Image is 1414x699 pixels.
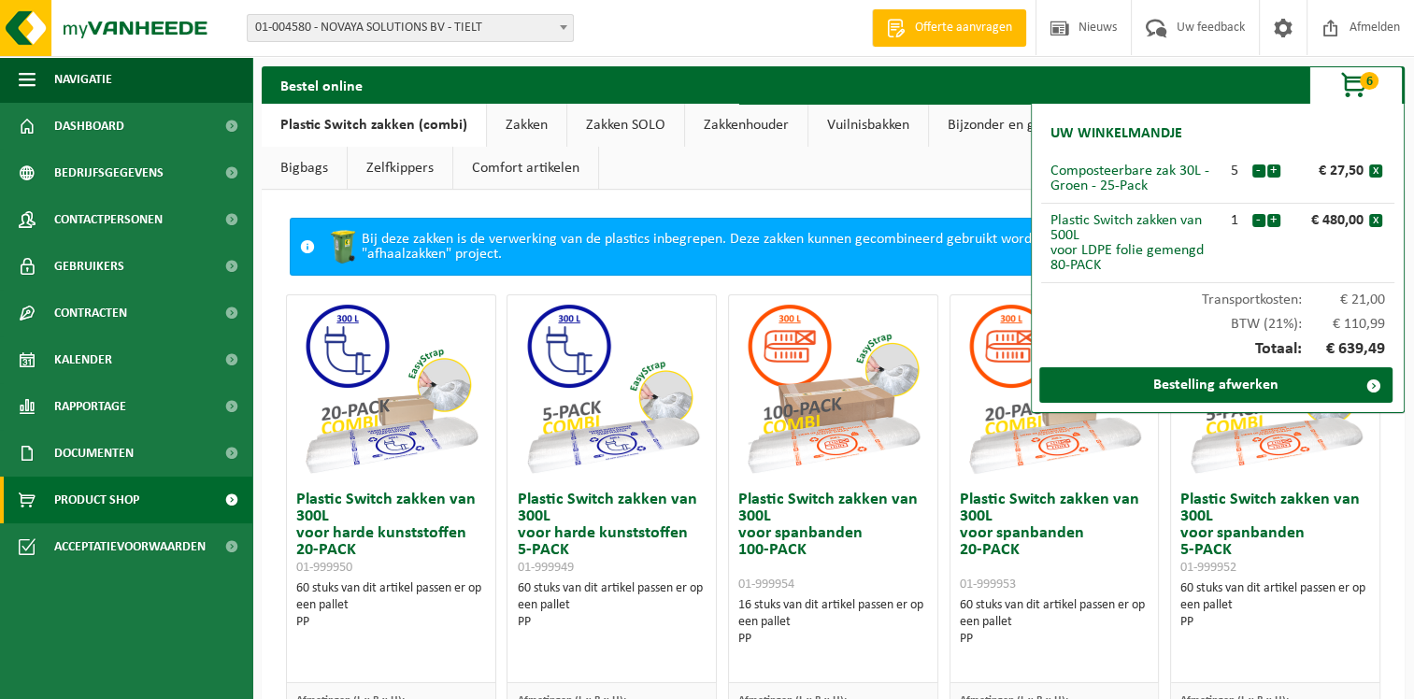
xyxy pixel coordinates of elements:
[54,103,124,150] span: Dashboard
[262,66,381,103] h2: Bestel online
[738,578,794,592] span: 01-999954
[1360,72,1378,90] span: 6
[1302,341,1386,358] span: € 639,49
[1267,214,1280,227] button: +
[685,104,807,147] a: Zakkenhouder
[248,15,573,41] span: 01-004580 - NOVAYA SOLUTIONS BV - TIELT
[54,430,134,477] span: Documenten
[262,104,486,147] a: Plastic Switch zakken (combi)
[517,614,707,631] div: PP
[739,295,926,482] img: 01-999954
[453,147,598,190] a: Comfort artikelen
[324,228,362,265] img: WB-0240-HPE-GN-50.png
[54,243,124,290] span: Gebruikers
[910,19,1017,37] span: Offerte aanvragen
[567,104,684,147] a: Zakken SOLO
[54,56,112,103] span: Navigatie
[961,295,1148,482] img: 01-999953
[1041,332,1394,367] div: Totaal:
[1180,580,1370,631] div: 60 stuks van dit artikel passen er op een pallet
[348,147,452,190] a: Zelfkippers
[54,290,127,336] span: Contracten
[1041,113,1192,154] h2: Uw winkelmandje
[1285,164,1369,178] div: € 27,50
[960,578,1016,592] span: 01-999953
[1302,292,1386,307] span: € 21,00
[517,561,573,575] span: 01-999949
[54,196,163,243] span: Contactpersonen
[517,492,707,576] h3: Plastic Switch zakken van 300L voor harde kunststoffen 5-PACK
[297,295,484,482] img: 01-999950
[247,14,574,42] span: 01-004580 - NOVAYA SOLUTIONS BV - TIELT
[1369,164,1382,178] button: x
[296,561,352,575] span: 01-999950
[296,614,486,631] div: PP
[738,631,928,648] div: PP
[54,336,112,383] span: Kalender
[1039,367,1393,403] a: Bestelling afwerken
[1180,492,1370,576] h3: Plastic Switch zakken van 300L voor spanbanden 5-PACK
[738,492,928,592] h3: Plastic Switch zakken van 300L voor spanbanden 100-PACK
[54,477,139,523] span: Product Shop
[487,104,566,147] a: Zakken
[324,219,1339,275] div: Bij deze zakken is de verwerking van de plastics inbegrepen. Deze zakken kunnen gecombineerd gebr...
[54,383,126,430] span: Rapportage
[1309,66,1403,104] button: 6
[54,150,164,196] span: Bedrijfsgegevens
[1252,164,1265,178] button: -
[872,9,1026,47] a: Offerte aanvragen
[1218,213,1251,228] div: 1
[929,104,1139,147] a: Bijzonder en gevaarlijk afval
[1285,213,1369,228] div: € 480,00
[960,631,1150,648] div: PP
[1252,214,1265,227] button: -
[54,523,206,570] span: Acceptatievoorwaarden
[1180,614,1370,631] div: PP
[1218,164,1251,178] div: 5
[296,492,486,576] h3: Plastic Switch zakken van 300L voor harde kunststoffen 20-PACK
[1041,307,1394,332] div: BTW (21%):
[1180,561,1236,575] span: 01-999952
[1369,214,1382,227] button: x
[519,295,706,482] img: 01-999949
[1050,164,1218,193] div: Composteerbare zak 30L - Groen - 25-Pack
[960,597,1150,648] div: 60 stuks van dit artikel passen er op een pallet
[1267,164,1280,178] button: +
[738,597,928,648] div: 16 stuks van dit artikel passen er op een pallet
[262,147,347,190] a: Bigbags
[1050,213,1218,273] div: Plastic Switch zakken van 500L voor LDPE folie gemengd 80-PACK
[960,492,1150,592] h3: Plastic Switch zakken van 300L voor spanbanden 20-PACK
[808,104,928,147] a: Vuilnisbakken
[1041,283,1394,307] div: Transportkosten:
[517,580,707,631] div: 60 stuks van dit artikel passen er op een pallet
[1302,317,1386,332] span: € 110,99
[296,580,486,631] div: 60 stuks van dit artikel passen er op een pallet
